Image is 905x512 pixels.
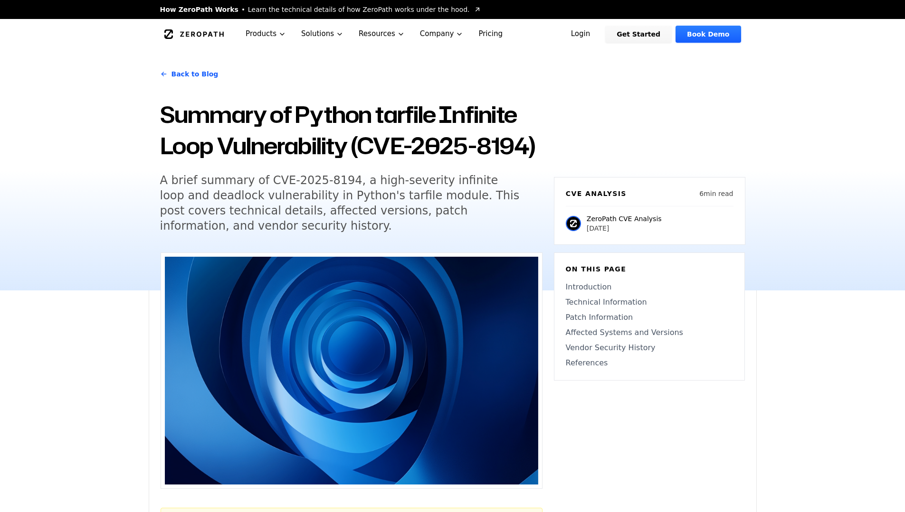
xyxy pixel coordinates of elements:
[605,26,672,43] a: Get Started
[566,297,733,308] a: Technical Information
[566,342,733,354] a: Vendor Security History
[412,19,471,49] button: Company
[160,99,543,161] h1: Summary of Python tarfile Infinite Loop Vulnerability (CVE-2025-8194)
[560,26,602,43] a: Login
[149,19,757,49] nav: Global
[160,5,238,14] span: How ZeroPath Works
[566,327,733,338] a: Affected Systems and Versions
[165,257,538,484] img: Summary of Python tarfile Infinite Loop Vulnerability (CVE-2025-8194)
[566,264,733,274] h6: On this page
[587,214,662,223] p: ZeroPath CVE Analysis
[238,19,294,49] button: Products
[471,19,510,49] a: Pricing
[351,19,412,49] button: Resources
[248,5,470,14] span: Learn the technical details of how ZeroPath works under the hood.
[566,281,733,293] a: Introduction
[566,189,627,198] h6: CVE Analysis
[566,357,733,369] a: References
[676,26,741,43] a: Book Demo
[160,5,481,14] a: How ZeroPath WorksLearn the technical details of how ZeroPath works under the hood.
[566,216,581,231] img: ZeroPath CVE Analysis
[699,189,733,198] p: 6 min read
[587,223,662,233] p: [DATE]
[160,173,525,233] h5: A brief summary of CVE-2025-8194, a high-severity infinite loop and deadlock vulnerability in Pyt...
[566,312,733,323] a: Patch Information
[160,61,219,87] a: Back to Blog
[294,19,351,49] button: Solutions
